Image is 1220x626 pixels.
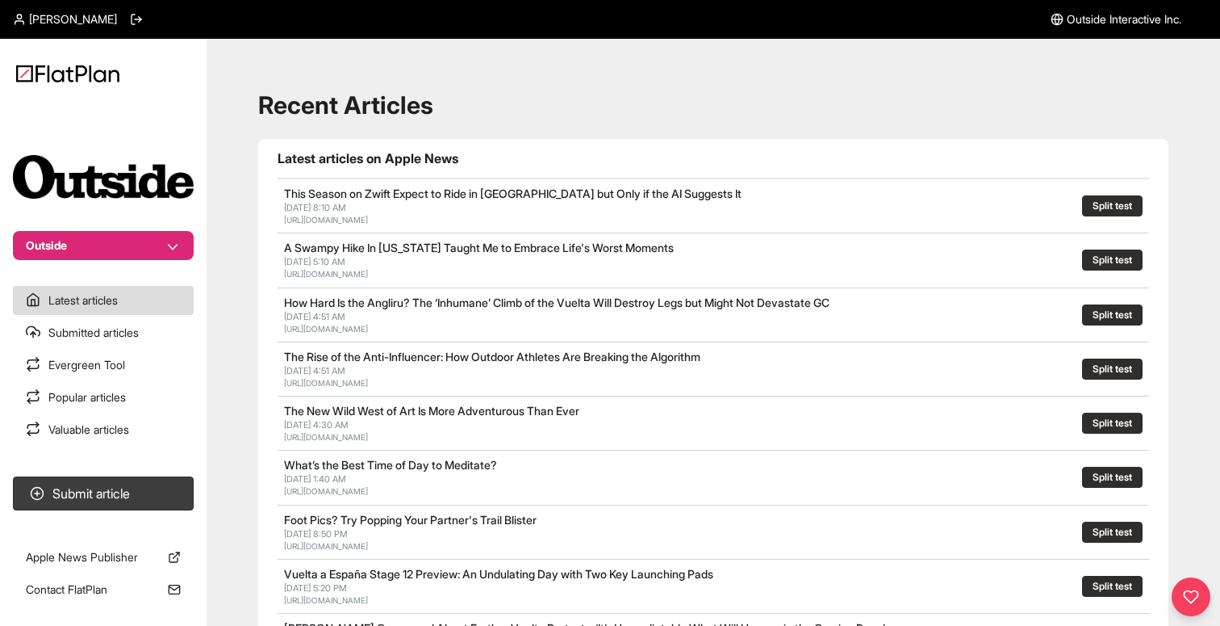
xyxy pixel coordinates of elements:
[284,350,700,363] a: The Rise of the Anti-Influencer: How Outdoor Athletes Are Breaking the Algorithm
[29,11,117,27] span: [PERSON_NAME]
[284,567,713,581] a: Vuelta a España Stage 12 Preview: An Undulating Day with Two Key Launching Pads
[284,473,346,485] span: [DATE] 1:40 AM
[1082,195,1143,216] button: Split test
[1082,250,1143,271] button: Split test
[284,202,346,213] span: [DATE] 8:10 AM
[13,318,194,347] a: Submitted articles
[284,513,537,527] a: Foot Pics? Try Popping Your Partner's Trail Blister
[284,296,829,309] a: How Hard Is the Angliru? The ‘Inhumane’ Climb of the Vuelta Will Destroy Legs but Might Not Devas...
[284,458,497,472] a: What’s the Best Time of Day to Meditate?
[284,256,345,267] span: [DATE] 5:10 AM
[284,528,348,540] span: [DATE] 8:50 PM
[13,155,194,199] img: Publication Logo
[284,419,349,431] span: [DATE] 4:30 AM
[284,595,368,605] a: [URL][DOMAIN_NAME]
[278,149,1149,168] h1: Latest articles on Apple News
[1082,359,1143,380] button: Split test
[1082,522,1143,543] button: Split test
[13,477,194,510] button: Submit article
[13,351,194,380] a: Evergreen Tool
[284,215,368,225] a: [URL][DOMAIN_NAME]
[16,65,119,82] img: Logo
[13,415,194,444] a: Valuable articles
[284,582,347,594] span: [DATE] 5:20 PM
[258,90,1168,120] h1: Recent Articles
[1082,305,1143,326] button: Split test
[1082,576,1143,597] button: Split test
[284,187,742,200] a: This Season on Zwift Expect to Ride in [GEOGRAPHIC_DATA] but Only if the AI Suggests It
[284,241,674,254] a: A Swampy Hike In [US_STATE] Taught Me to Embrace Life's Worst Moments
[13,231,194,260] button: Outside
[284,365,345,376] span: [DATE] 4:51 AM
[13,11,117,27] a: [PERSON_NAME]
[1082,413,1143,434] button: Split test
[13,383,194,412] a: Popular articles
[13,543,194,572] a: Apple News Publisher
[1067,11,1181,27] span: Outside Interactive Inc.
[284,404,579,418] a: The New Wild West of Art Is More Adventurous Than Ever
[13,286,194,315] a: Latest articles
[13,575,194,604] a: Contact FlatPlan
[284,269,368,279] a: [URL][DOMAIN_NAME]
[284,486,368,496] a: [URL][DOMAIN_NAME]
[284,324,368,334] a: [URL][DOMAIN_NAME]
[284,541,368,551] a: [URL][DOMAIN_NAME]
[284,311,345,322] span: [DATE] 4:51 AM
[284,378,368,388] a: [URL][DOMAIN_NAME]
[284,432,368,442] a: [URL][DOMAIN_NAME]
[1082,467,1143,488] button: Split test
